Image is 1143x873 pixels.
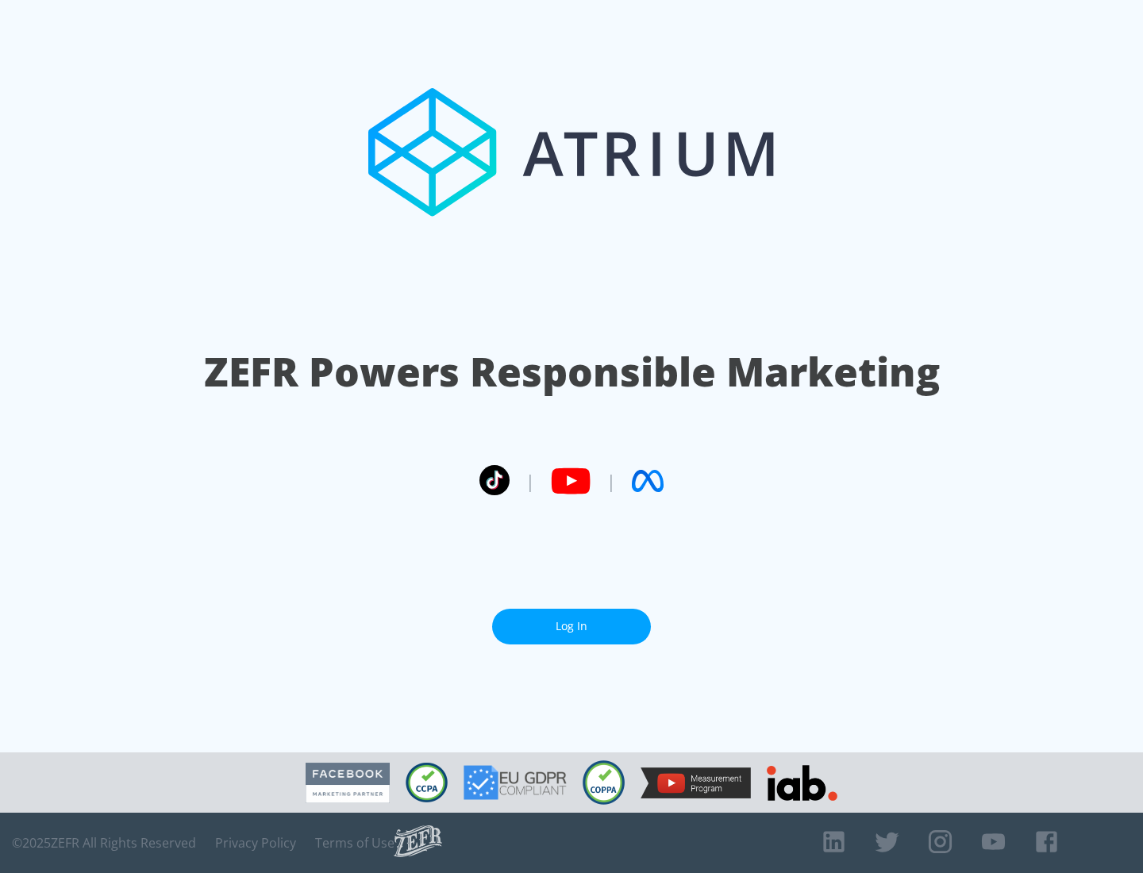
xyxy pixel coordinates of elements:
img: CCPA Compliant [406,763,448,802]
h1: ZEFR Powers Responsible Marketing [204,344,940,399]
img: YouTube Measurement Program [641,767,751,798]
span: | [525,469,535,493]
img: IAB [767,765,837,801]
img: GDPR Compliant [464,765,567,800]
span: | [606,469,616,493]
a: Log In [492,609,651,644]
img: COPPA Compliant [583,760,625,805]
img: Facebook Marketing Partner [306,763,390,803]
a: Terms of Use [315,835,394,851]
span: © 2025 ZEFR All Rights Reserved [12,835,196,851]
a: Privacy Policy [215,835,296,851]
